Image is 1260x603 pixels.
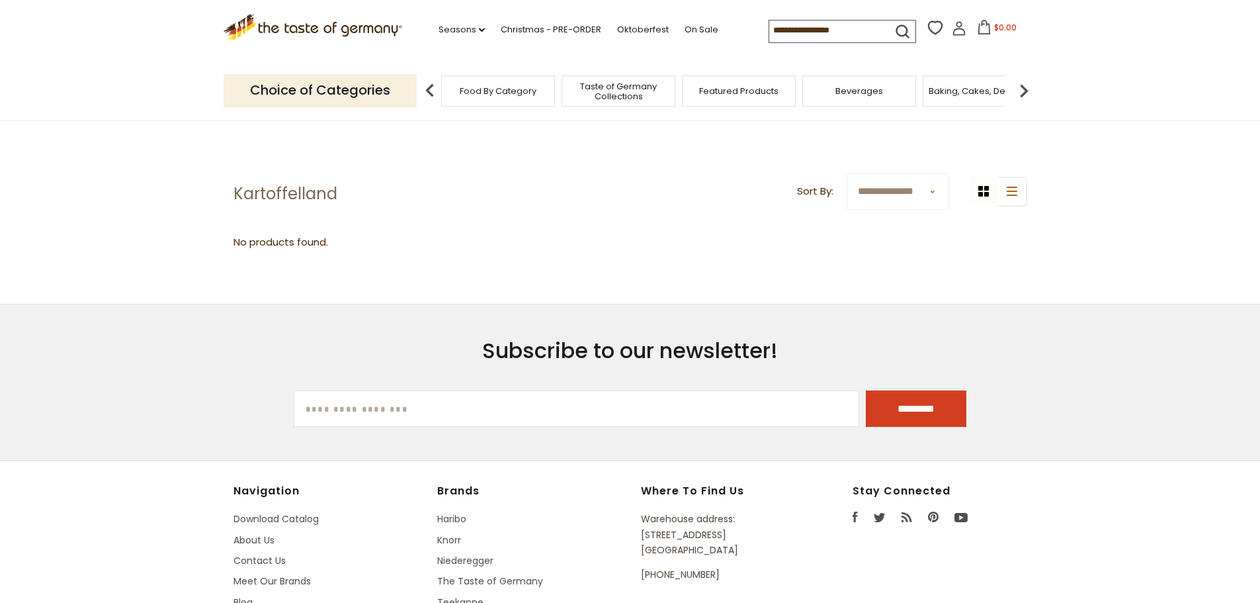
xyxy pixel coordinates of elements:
[797,183,833,200] label: Sort By:
[233,512,319,526] a: Download Catalog
[233,184,337,204] h1: Kartoffelland
[437,533,461,547] a: Knorr
[853,485,1027,498] h4: Stay Connected
[1011,77,1037,104] img: next arrow
[224,74,417,107] p: Choice of Categories
[835,86,883,96] a: Beverages
[501,23,601,37] a: Christmas - PRE-ORDER
[685,23,718,37] a: On Sale
[437,575,543,588] a: The Taste of Germany
[233,234,1027,251] div: No products found.
[994,22,1017,33] span: $0.00
[929,86,1031,96] a: Baking, Cakes, Desserts
[641,485,792,498] h4: Where to find us
[294,338,967,364] h3: Subscribe to our newsletter!
[417,77,443,104] img: previous arrow
[439,23,485,37] a: Seasons
[969,20,1025,40] button: $0.00
[641,567,792,582] p: [PHONE_NUMBER]
[437,512,466,526] a: Haribo
[641,512,792,558] p: Warehouse address: [STREET_ADDRESS] [GEOGRAPHIC_DATA]
[233,533,274,547] a: About Us
[437,485,628,498] h4: Brands
[437,554,493,567] a: Niederegger
[460,86,536,96] a: Food By Category
[233,575,311,588] a: Meet Our Brands
[233,554,286,567] a: Contact Us
[617,23,669,37] a: Oktoberfest
[566,81,671,101] a: Taste of Germany Collections
[699,86,778,96] a: Featured Products
[233,485,424,498] h4: Navigation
